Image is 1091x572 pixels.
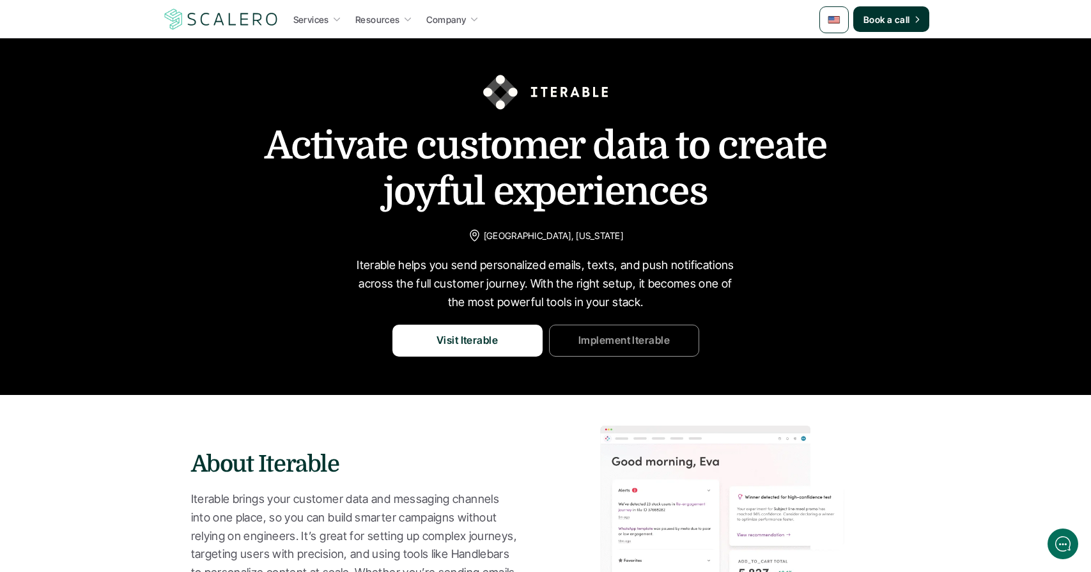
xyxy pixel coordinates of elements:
span: We run on Gist [107,447,162,455]
p: Services [293,13,329,26]
p: [GEOGRAPHIC_DATA], [US_STATE] [484,228,623,243]
a: Book a call [853,6,929,32]
a: Visit Iterable [392,325,543,357]
p: Book a call [863,13,910,26]
h1: Hi! Welcome to [GEOGRAPHIC_DATA]. [19,62,236,82]
h2: Let us know if we can help with lifecycle marketing. [19,85,236,146]
span: New conversation [82,177,153,187]
h3: About Iterable [191,449,546,481]
a: Implement Iterable [549,325,699,357]
p: Visit Iterable [437,332,499,349]
button: New conversation [20,169,236,195]
p: Implement Iterable [578,332,670,349]
a: Scalero company logotype [162,8,280,31]
p: Resources [355,13,400,26]
p: Company [426,13,467,26]
img: 🇺🇸 [828,13,840,26]
h1: Activate customer data to create joyful experiences [226,123,865,215]
iframe: gist-messenger-bubble-iframe [1048,529,1078,559]
p: Iterable helps you send personalized emails, texts, and push notifications across the full custom... [354,256,738,311]
img: Scalero company logotype [162,7,280,31]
